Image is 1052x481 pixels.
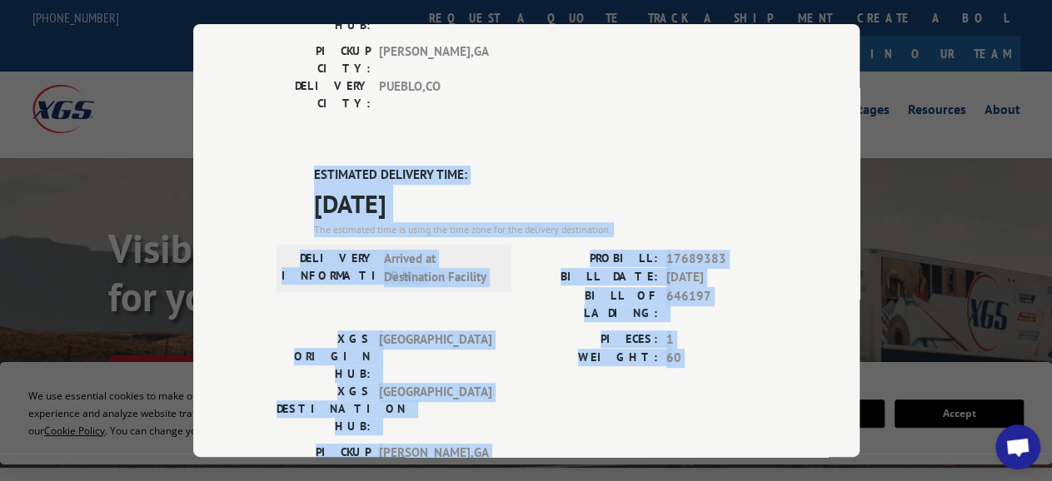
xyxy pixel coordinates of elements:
[277,42,371,77] label: PICKUP CITY:
[379,443,491,478] span: [PERSON_NAME] , GA
[526,286,658,321] label: BILL OF LADING:
[379,77,491,112] span: PUEBLO , CO
[666,330,776,349] span: 1
[995,424,1040,469] div: Open chat
[379,42,491,77] span: [PERSON_NAME] , GA
[666,268,776,287] span: [DATE]
[277,382,371,434] label: XGS DESTINATION HUB:
[526,249,658,268] label: PROBILL:
[666,249,776,268] span: 17689383
[314,221,776,236] div: The estimated time is using the time zone for the delivery destination.
[379,330,491,382] span: [GEOGRAPHIC_DATA]
[526,330,658,349] label: PIECES:
[379,382,491,434] span: [GEOGRAPHIC_DATA]
[277,330,371,382] label: XGS ORIGIN HUB:
[526,268,658,287] label: BILL DATE:
[314,166,776,185] label: ESTIMATED DELIVERY TIME:
[277,77,371,112] label: DELIVERY CITY:
[384,249,496,286] span: Arrived at Destination Facility
[277,443,371,478] label: PICKUP CITY:
[314,184,776,221] span: [DATE]
[526,349,658,368] label: WEIGHT:
[666,286,776,321] span: 646197
[666,349,776,368] span: 60
[282,249,376,286] label: DELIVERY INFORMATION:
